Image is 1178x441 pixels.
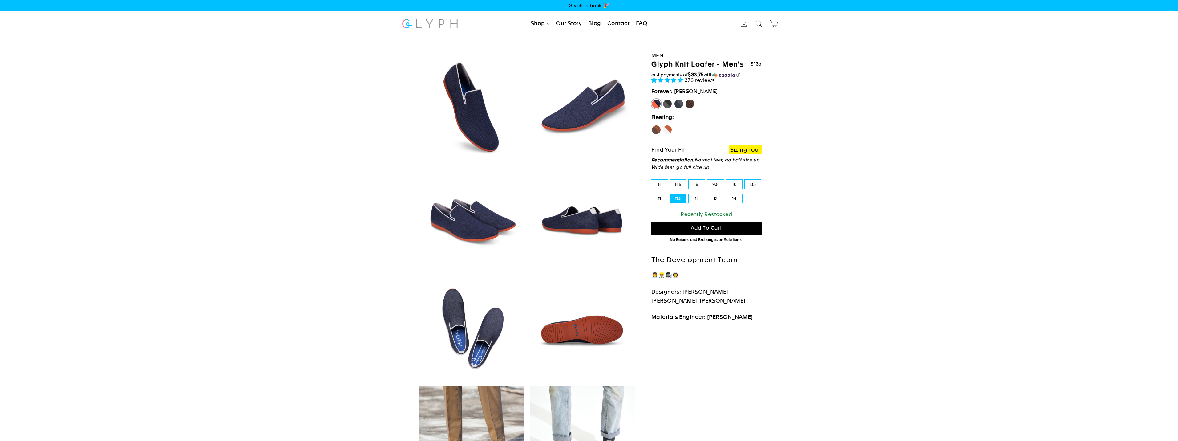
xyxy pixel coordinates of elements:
[651,114,674,120] strong: Fleeting:
[651,210,762,218] div: Recently Restocked
[651,313,762,322] p: Materials Engineer: [PERSON_NAME]
[651,88,673,94] strong: Forever:
[726,194,743,203] label: 14
[685,77,715,83] span: 376 reviews
[674,99,684,109] label: Rhino
[553,17,584,31] a: Our Story
[651,125,661,135] label: Hawk
[670,194,686,203] label: 11.5
[670,238,743,242] span: No Returns and Exchanges on Sale Items.
[605,17,632,31] a: Contact
[707,194,724,203] label: 13
[670,180,686,189] label: 8.5
[530,276,635,381] img: Marlin
[651,288,762,305] p: Designers: [PERSON_NAME], [PERSON_NAME], [PERSON_NAME]
[729,145,762,154] a: Sizing Tool
[651,72,762,78] div: or 4 payments of$33.75withSezzle Click to learn more about Sezzle
[751,61,762,67] span: $135
[651,256,762,265] h2: The Development Team
[651,271,762,280] p: 👩‍💼👷🏽‍♂️👩🏿‍🔬👨‍🚀
[685,99,695,109] label: Mustang
[689,180,705,189] label: 9
[726,180,743,189] label: 10
[651,72,762,78] div: or 4 payments of with
[745,180,761,189] label: 10.5
[651,51,762,60] div: Men
[662,99,672,109] label: Panther
[419,165,524,270] img: Marlin
[651,156,762,171] p: Normal feet, go half size up. Wide feet, go full size up.
[713,72,735,78] img: Sezzle
[419,276,524,381] img: Marlin
[530,165,635,270] img: Marlin
[651,60,744,69] h1: Glyph Knit Loafer - Men's
[707,180,724,189] label: 9.5
[528,17,552,31] a: Shop
[651,157,694,162] strong: Recommendation:
[651,222,762,235] button: Add to cart
[528,17,650,31] ul: Primary
[689,194,705,203] label: 12
[651,77,685,83] span: 4.73 stars
[419,54,524,159] img: Marlin
[674,88,718,94] span: [PERSON_NAME]
[651,194,668,203] label: 11
[530,54,635,159] img: Marlin
[688,71,704,78] span: $33.75
[401,15,459,32] img: Glyph
[651,180,668,189] label: 8
[651,146,685,153] span: Find Your Fit
[662,125,672,135] label: Fox
[634,17,650,31] a: FAQ
[691,225,722,231] span: Add to cart
[651,99,661,109] label: [PERSON_NAME]
[586,17,604,31] a: Blog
